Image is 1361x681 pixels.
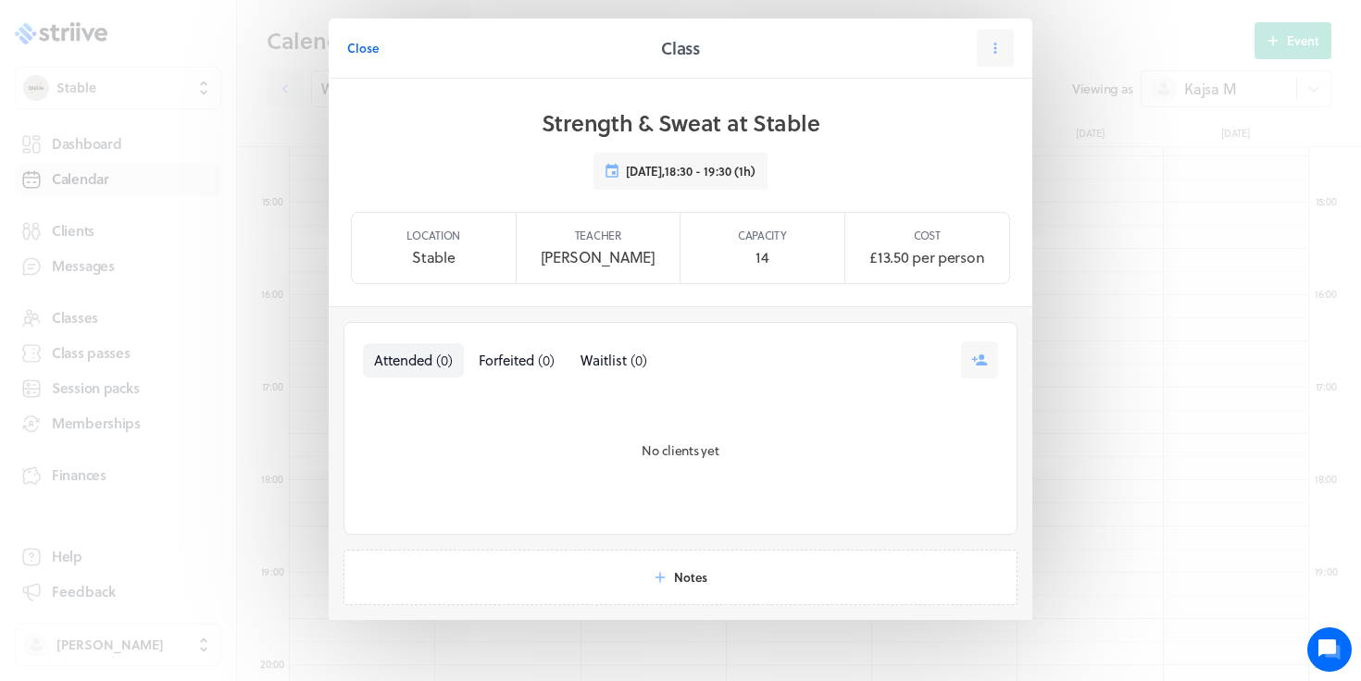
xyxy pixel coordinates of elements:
span: ( 0 ) [631,350,647,370]
button: [DATE],18:30 - 19:30 (1h) [593,153,768,190]
input: Search articles [54,318,331,355]
p: Teacher [575,228,621,242]
h2: We're here to help. Ask us anything! [28,123,343,182]
p: Find an answer quickly [25,288,345,310]
p: Stable [412,246,455,268]
nav: Tabs [363,343,658,378]
span: New conversation [119,227,222,241]
button: Notes [343,550,1018,605]
h2: Class [661,35,700,61]
button: New conversation [29,216,342,253]
p: Capacity [738,228,787,242]
span: Notes [674,569,707,586]
span: Waitlist [581,350,627,370]
span: ( 0 ) [436,350,453,370]
p: 14 [755,246,768,268]
button: Waitlist(0) [569,343,658,378]
p: Location [406,228,460,242]
p: £13.50 per person [869,246,984,268]
span: Attended [374,350,432,370]
button: Forfeited(0) [468,343,566,378]
iframe: gist-messenger-bubble-iframe [1307,627,1352,672]
button: Attended(0) [363,343,464,378]
h1: Strength & Sweat at Stable [542,108,820,138]
p: [PERSON_NAME] [541,246,656,268]
button: Close [347,30,379,67]
p: Cost [914,228,941,242]
div: No clients yet [495,415,866,497]
span: Close [347,40,379,56]
span: ( 0 ) [538,350,555,370]
h1: Hi [PERSON_NAME] [28,90,343,119]
span: Forfeited [479,350,534,370]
